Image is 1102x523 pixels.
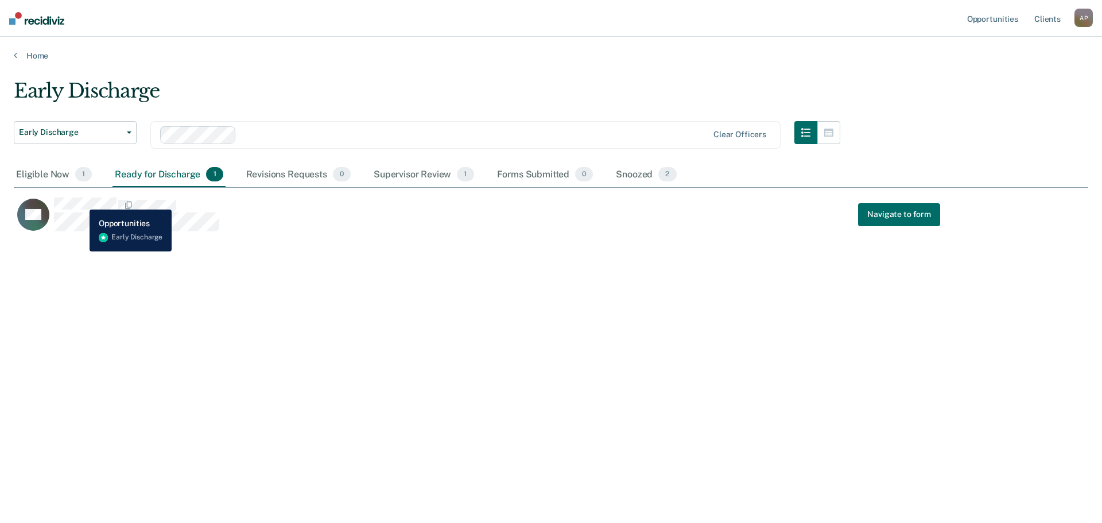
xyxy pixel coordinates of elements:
span: 0 [575,167,593,182]
a: Home [14,51,1088,61]
span: Early Discharge [19,127,122,137]
div: CaseloadOpportunityCell-6941696 [14,197,954,243]
div: Clear officers [713,130,766,140]
button: AP [1074,9,1093,27]
span: 0 [333,167,351,182]
div: Ready for Discharge1 [112,162,225,188]
div: Revisions Requests0 [244,162,353,188]
button: Navigate to form [858,203,940,226]
img: Recidiviz [9,12,64,25]
a: Navigate to form link [858,203,940,226]
div: Early Discharge [14,79,840,112]
div: Snoozed2 [614,162,678,188]
button: Early Discharge [14,121,137,144]
span: 2 [658,167,676,182]
span: 1 [457,167,474,182]
span: 1 [75,167,92,182]
div: Eligible Now1 [14,162,94,188]
div: Forms Submitted0 [495,162,596,188]
div: Supervisor Review1 [371,162,476,188]
div: A P [1074,9,1093,27]
span: 1 [206,167,223,182]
